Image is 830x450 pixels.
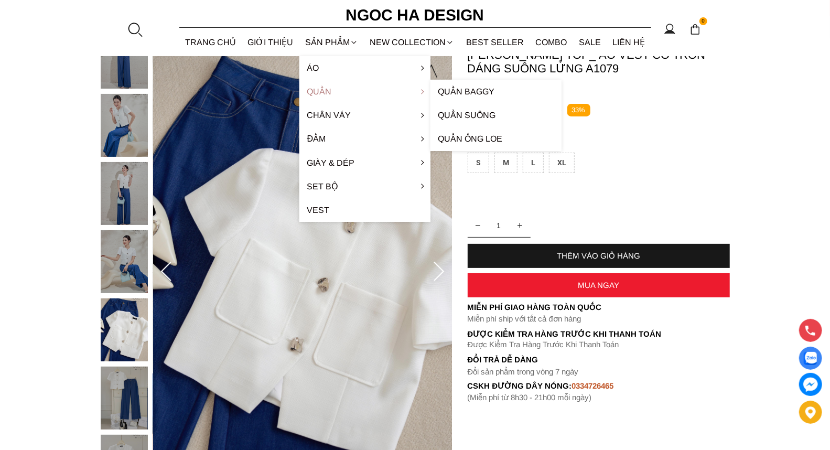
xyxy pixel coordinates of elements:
[494,153,518,173] div: M
[468,215,531,236] input: Quantity input
[468,355,730,364] h6: Đổi trả dễ dàng
[299,28,364,56] div: SẢN PHẨM
[468,393,592,402] font: (Miễn phí từ 8h30 - 21h00 mỗi ngày)
[799,373,822,396] a: messenger
[468,138,730,147] p: SIZE
[101,367,148,430] img: Laura Top_ Áo Vest Cổ Tròn Dáng Suông Lửng A1079_mini_6
[299,151,430,175] a: Giày & Dép
[572,381,613,390] font: 0334726465
[430,103,562,127] a: Quần Suông
[468,251,730,260] div: THÊM VÀO GIỎ HÀNG
[573,28,607,56] a: SALE
[179,28,242,56] a: TRANG CHỦ
[549,153,575,173] div: XL
[523,153,544,173] div: L
[299,127,430,151] a: Đầm
[299,80,430,103] a: Quần
[101,26,148,89] img: Laura Top_ Áo Vest Cổ Tròn Dáng Suông Lửng A1079_mini_1
[299,175,430,198] a: Set Bộ
[468,340,730,349] p: Được Kiểm Tra Hàng Trước Khi Thanh Toán
[567,104,590,117] p: 33%
[299,56,430,80] a: Áo
[364,28,460,56] a: NEW COLLECTION
[607,28,651,56] a: LIÊN HỆ
[468,314,581,323] font: Miễn phí ship với tất cả đơn hàng
[337,3,494,28] a: Ngoc Ha Design
[486,82,730,91] p: TP4413
[468,367,579,376] font: Đổi sản phẩm trong vòng 7 ngày
[101,230,148,293] img: Laura Top_ Áo Vest Cổ Tròn Dáng Suông Lửng A1079_mini_4
[242,28,299,56] a: GIỚI THIỆU
[101,298,148,361] img: Laura Top_ Áo Vest Cổ Tròn Dáng Suông Lửng A1079_mini_5
[101,94,148,157] img: Laura Top_ Áo Vest Cổ Tròn Dáng Suông Lửng A1079_mini_2
[530,28,573,56] a: Combo
[101,162,148,225] img: Laura Top_ Áo Vest Cổ Tròn Dáng Suông Lửng A1079_mini_3
[468,329,730,339] p: Được Kiểm Tra Hàng Trước Khi Thanh Toán
[430,80,562,103] a: Quần Baggy
[804,352,817,365] img: Display image
[468,381,572,390] font: cskh đường dây nóng:
[468,303,602,312] font: Miễn phí giao hàng toàn quốc
[689,24,701,35] img: img-CART-ICON-ksit0nf1
[468,281,730,290] div: MUA NGAY
[468,153,489,173] div: S
[299,198,430,222] a: Vest
[460,28,530,56] a: BEST SELLER
[430,127,562,151] a: Quần ống loe
[799,347,822,370] a: Display image
[699,17,708,26] span: 0
[299,103,430,127] a: Chân váy
[468,48,730,76] p: [PERSON_NAME] Top_ Áo Vest Cổ Tròn Dáng Suông Lửng A1079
